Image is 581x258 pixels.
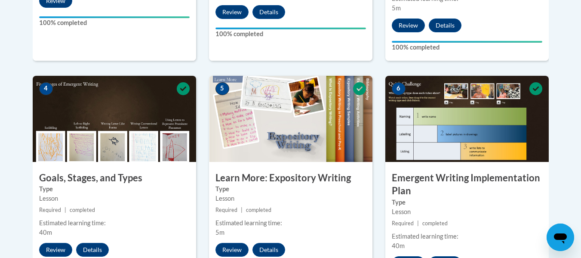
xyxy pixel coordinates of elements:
[392,198,542,207] label: Type
[215,218,366,228] div: Estimated learning time:
[392,232,542,241] div: Estimated learning time:
[39,184,190,194] label: Type
[252,243,285,257] button: Details
[39,207,61,213] span: Required
[385,76,549,162] img: Course Image
[392,220,414,227] span: Required
[215,243,249,257] button: Review
[392,82,406,95] span: 6
[547,224,574,251] iframe: Button to launch messaging window
[241,207,243,213] span: |
[215,28,366,29] div: Your progress
[215,29,366,39] label: 100% completed
[392,41,542,43] div: Your progress
[65,207,66,213] span: |
[39,218,190,228] div: Estimated learning time:
[39,82,53,95] span: 4
[39,18,190,28] label: 100% completed
[209,76,372,162] img: Course Image
[33,76,196,162] img: Course Image
[33,171,196,185] h3: Goals, Stages, and Types
[215,207,237,213] span: Required
[392,4,401,12] span: 5m
[392,43,542,52] label: 100% completed
[215,184,366,194] label: Type
[76,243,109,257] button: Details
[215,229,224,236] span: 5m
[429,19,461,32] button: Details
[392,242,405,249] span: 40m
[39,194,190,203] div: Lesson
[39,16,190,18] div: Your progress
[215,194,366,203] div: Lesson
[392,207,542,217] div: Lesson
[422,220,448,227] span: completed
[246,207,271,213] span: completed
[385,171,549,198] h3: Emergent Writing Implementation Plan
[39,243,72,257] button: Review
[392,19,425,32] button: Review
[209,171,372,185] h3: Learn More: Expository Writing
[215,82,229,95] span: 5
[417,220,419,227] span: |
[215,5,249,19] button: Review
[39,229,52,236] span: 40m
[70,207,95,213] span: completed
[252,5,285,19] button: Details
